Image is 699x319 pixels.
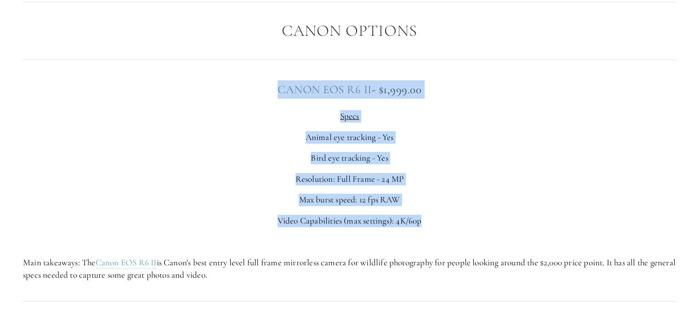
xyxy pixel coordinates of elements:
[23,80,676,99] h3: - $1,999.00
[96,257,157,269] a: Canon EOS R6 II
[340,111,359,121] span: Specs
[23,22,676,40] h2: Canon Options
[278,83,372,97] a: Canon EOS R6 II
[23,131,676,144] p: Animal eye tracking - Yes
[23,257,676,281] p: Main takeaways: The is Canon's best entry level full frame mirrorless camera for wildlife photogr...
[23,152,676,164] p: Bird eye tracking - Yes
[23,194,676,206] p: Max burst speed: 12 fps RAW
[23,215,676,227] p: Video Capabilities (max settings): 4K/60p
[23,173,676,185] p: Resolution: Full Frame - 24 MP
